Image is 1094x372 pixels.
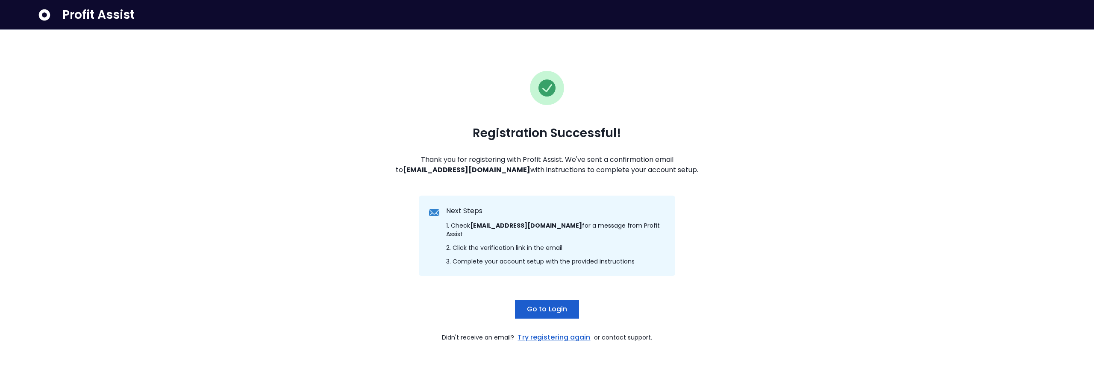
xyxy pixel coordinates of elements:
span: 1. Check for a message from Profit Assist [446,221,665,238]
span: Profit Assist [62,7,135,23]
span: 2. Click the verification link in the email [446,243,562,252]
span: 3. Complete your account setup with the provided instructions [446,257,635,266]
a: Try registering again [516,332,592,343]
span: Go to Login [527,304,567,314]
strong: [EMAIL_ADDRESS][DOMAIN_NAME] [403,165,530,175]
span: Thank you for registering with Profit Assist. We've sent a confirmation email to with instruction... [390,155,704,175]
span: Didn't receive an email? or contact support. [442,332,652,343]
span: Next Steps [446,206,482,216]
span: Registration Successful! [473,126,621,141]
strong: [EMAIL_ADDRESS][DOMAIN_NAME] [470,221,582,230]
button: Go to Login [515,300,579,319]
